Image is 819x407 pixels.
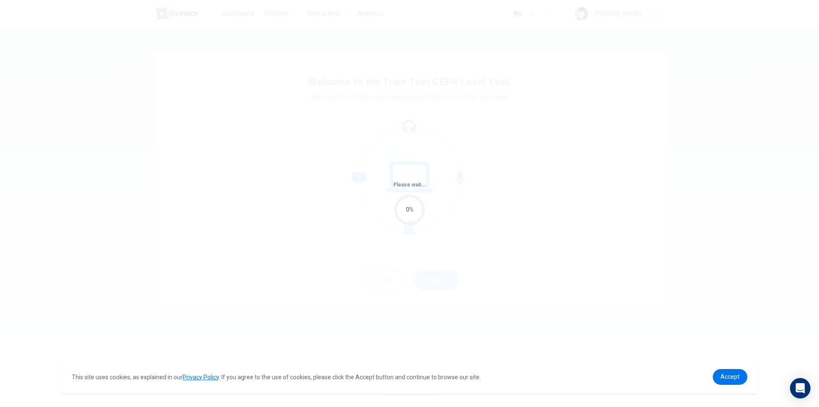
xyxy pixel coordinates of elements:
[790,378,810,398] div: Open Intercom Messenger
[72,374,481,381] span: This site uses cookies, as explained in our . If you agree to the use of cookies, please click th...
[183,374,219,381] a: Privacy Policy
[720,373,740,380] span: Accept
[61,360,758,393] div: cookieconsent
[393,182,426,188] span: Please wait...
[713,369,747,385] a: dismiss cookie message
[406,205,414,215] div: 0%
